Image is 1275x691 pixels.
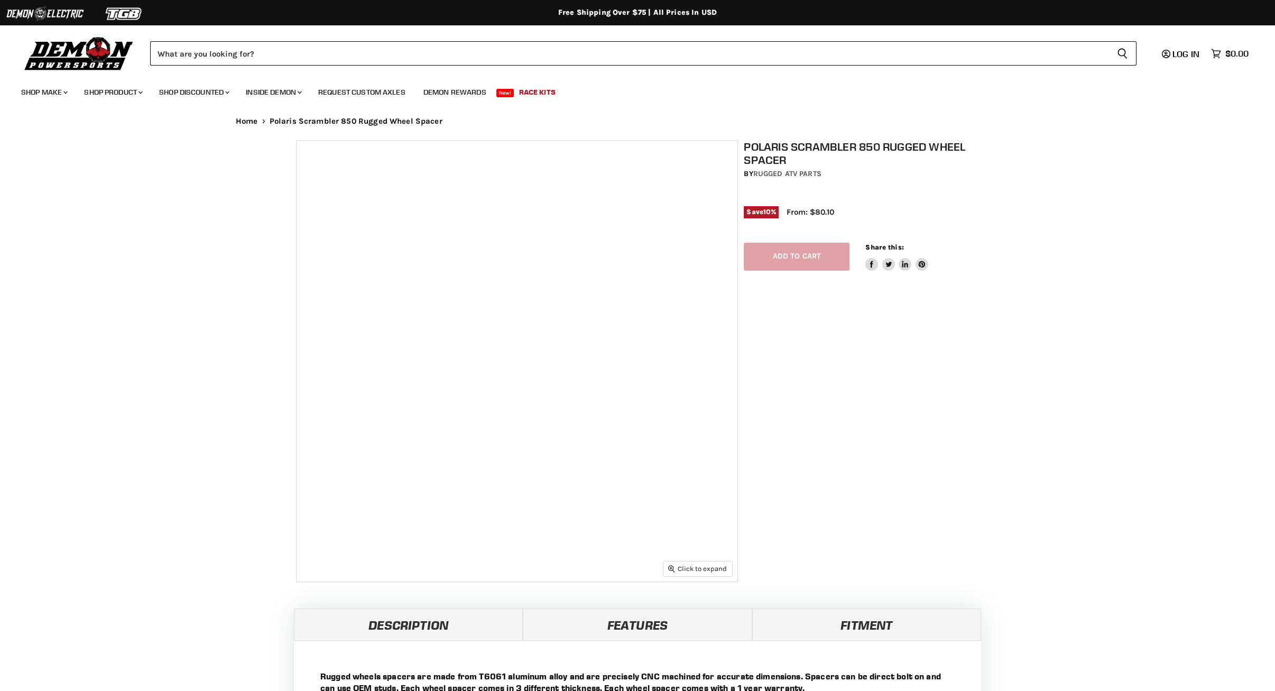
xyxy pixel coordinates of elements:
[294,609,523,640] a: Description
[1108,41,1137,66] button: Search
[415,81,494,103] a: Demon Rewards
[1172,49,1199,59] span: Log in
[1225,49,1249,59] span: $0.00
[76,81,149,103] a: Shop Product
[752,609,981,640] a: Fitment
[150,41,1137,66] form: Product
[1157,49,1206,59] a: Log in
[21,34,137,72] img: Demon Powersports
[523,609,752,640] a: Features
[236,117,258,126] a: Home
[1206,46,1254,61] a: $0.00
[787,207,834,217] span: From: $80.10
[511,81,563,103] a: Race Kits
[744,168,985,180] div: by
[215,8,1060,17] div: Free Shipping Over $75 | All Prices In USD
[151,81,236,103] a: Shop Discounted
[215,117,1060,126] nav: Breadcrumbs
[13,77,1246,103] ul: Main menu
[753,169,821,178] a: Rugged ATV Parts
[13,81,74,103] a: Shop Make
[270,117,442,126] span: Polaris Scrambler 850 Rugged Wheel Spacer
[744,206,779,218] span: Save %
[496,89,514,97] span: New!
[238,81,308,103] a: Inside Demon
[85,4,164,24] img: TGB Logo 2
[150,41,1108,66] input: Search
[763,208,771,216] span: 10
[865,243,928,271] aside: Share this:
[668,565,727,573] span: Click to expand
[5,4,85,24] img: Demon Electric Logo 2
[744,140,985,167] h1: Polaris Scrambler 850 Rugged Wheel Spacer
[663,561,732,576] button: Click to expand
[310,81,413,103] a: Request Custom Axles
[865,243,903,251] span: Share this:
